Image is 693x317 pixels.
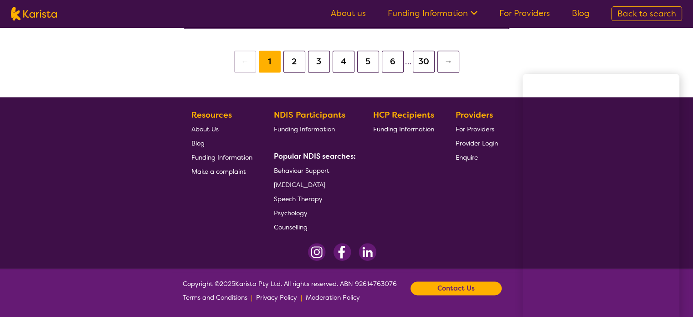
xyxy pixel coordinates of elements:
button: 30 [413,51,435,73]
a: Provider Login [456,136,498,150]
img: LinkedIn [359,243,376,261]
span: Privacy Policy [256,293,297,301]
iframe: Chat Window [523,74,679,317]
a: Terms and Conditions [183,291,247,304]
img: Facebook [333,243,351,261]
img: Instagram [308,243,326,261]
a: Psychology [274,206,352,220]
span: Terms and Conditions [183,293,247,301]
span: Psychology [274,209,308,217]
span: Funding Information [191,153,252,161]
a: [MEDICAL_DATA] [274,177,352,192]
span: Back to search [617,8,676,19]
a: Blog [572,8,590,19]
span: About Us [191,125,219,133]
a: Back to search [611,6,682,21]
button: 5 [357,51,379,73]
p: | [301,291,302,304]
span: Behaviour Support [274,166,329,175]
span: Funding Information [274,125,335,133]
span: Counselling [274,223,308,231]
a: Privacy Policy [256,291,297,304]
span: Funding Information [373,125,434,133]
button: 4 [333,51,354,73]
b: Contact Us [437,281,475,295]
span: Moderation Policy [306,293,360,301]
span: Enquire [456,153,478,161]
span: For Providers [456,125,494,133]
span: … [405,56,411,67]
a: Make a complaint [191,164,252,178]
a: For Providers [456,122,498,136]
b: NDIS Participants [274,109,345,120]
img: Karista logo [11,7,57,21]
b: Resources [191,109,232,120]
a: Blog [191,136,252,150]
a: Enquire [456,150,498,164]
b: Popular NDIS searches: [274,151,356,161]
a: Funding Information [388,8,477,19]
button: → [437,51,459,73]
span: Speech Therapy [274,195,323,203]
button: ← [234,51,256,73]
a: For Providers [499,8,550,19]
a: Moderation Policy [306,291,360,304]
button: 3 [308,51,330,73]
button: 1 [259,51,281,73]
a: Counselling [274,220,352,234]
a: About Us [191,122,252,136]
span: [MEDICAL_DATA] [274,181,325,189]
p: | [251,291,252,304]
span: Provider Login [456,139,498,147]
span: Make a complaint [191,167,246,176]
b: HCP Recipients [373,109,434,120]
a: Speech Therapy [274,192,352,206]
button: 2 [283,51,305,73]
b: Providers [456,109,493,120]
a: Funding Information [274,122,352,136]
span: Blog [191,139,205,147]
button: 6 [382,51,404,73]
a: About us [331,8,366,19]
a: Funding Information [191,150,252,164]
a: Funding Information [373,122,434,136]
a: Behaviour Support [274,163,352,177]
span: Copyright © 2025 Karista Pty Ltd. All rights reserved. ABN 92614763076 [183,277,397,304]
